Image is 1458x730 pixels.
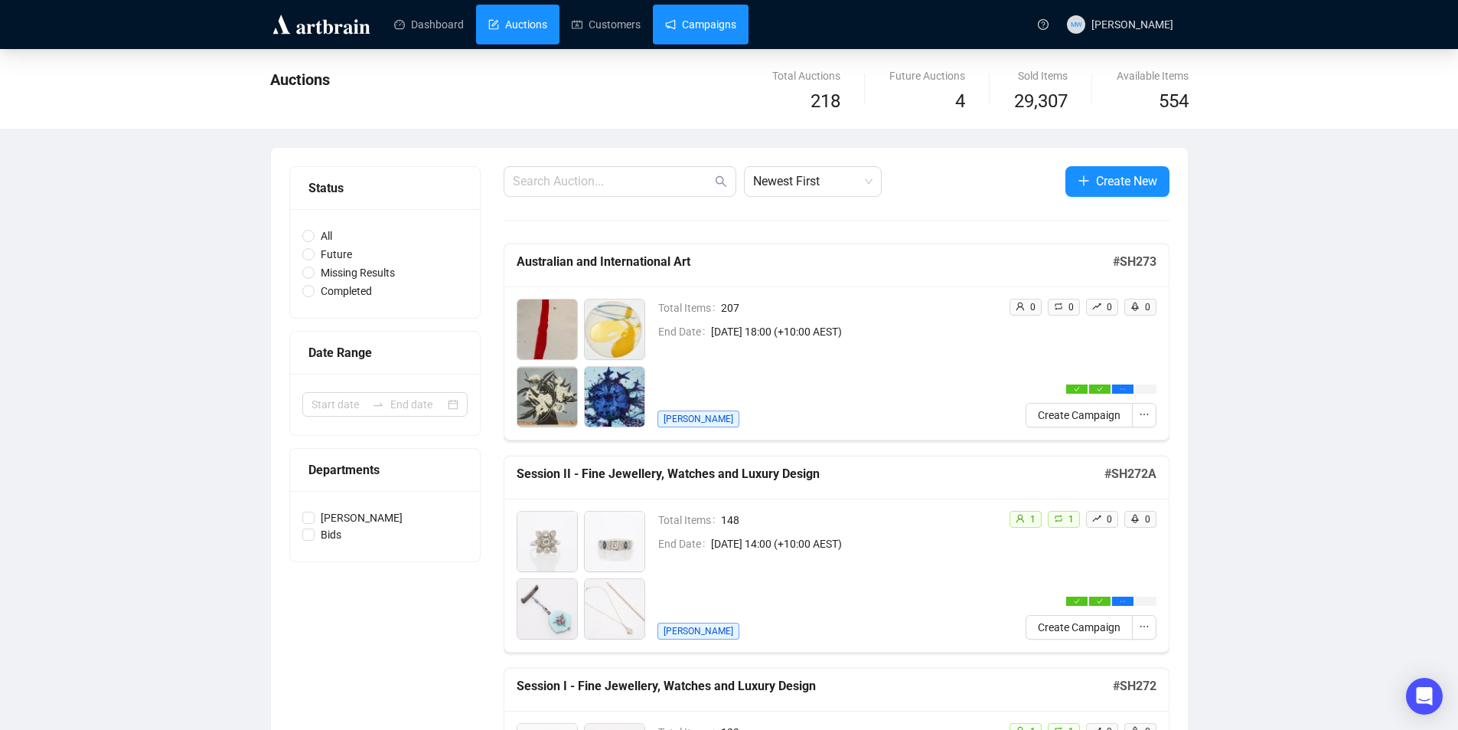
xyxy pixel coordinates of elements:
div: Sold Items [1014,67,1068,84]
span: 1 [1068,514,1074,525]
span: check [1097,386,1103,392]
input: End date [390,396,445,413]
span: 0 [1145,302,1150,313]
div: Total Auctions [772,67,840,84]
span: rocket [1130,514,1140,523]
button: Create Campaign [1026,403,1133,427]
a: Campaigns [665,5,736,44]
span: Future [315,246,358,263]
span: search [715,175,727,188]
span: ellipsis [1139,409,1150,420]
span: Auctions [270,70,330,89]
span: 554 [1159,90,1189,112]
div: Available Items [1117,67,1189,84]
a: Customers [572,5,641,44]
div: Departments [308,460,462,480]
span: Total Items [658,512,721,529]
button: Create Campaign [1026,615,1133,640]
span: swap-right [372,398,384,411]
span: Bids [315,526,347,543]
h5: # SH272 [1113,677,1156,696]
span: check [1074,386,1080,392]
span: Missing Results [315,264,401,281]
span: ellipsis [1120,598,1126,604]
img: logo [270,12,373,37]
span: End Date [658,535,711,552]
span: question-circle [1038,19,1049,30]
img: 303_1.jpg [585,579,644,639]
img: 3_1.jpg [517,367,577,427]
span: [PERSON_NAME] [657,411,739,427]
img: 1_1.jpg [517,300,577,359]
input: Start date [311,396,366,413]
span: 0 [1030,302,1036,313]
span: rise [1092,302,1101,311]
span: Completed [315,283,378,300]
span: 1 [1030,514,1036,525]
span: MW [1070,19,1081,30]
span: 0 [1107,514,1112,525]
span: [DATE] 14:00 (+10:00 AEST) [711,535,996,552]
span: [PERSON_NAME] [657,623,739,640]
span: 218 [811,90,840,112]
span: Create Campaign [1038,407,1120,424]
span: 4 [955,90,965,112]
img: 302_1.jpg [517,579,577,639]
span: 207 [721,300,996,316]
span: plus [1078,175,1090,187]
span: rocket [1130,302,1140,311]
span: 0 [1107,302,1112,313]
img: 4_1.jpg [585,367,644,427]
a: Auctions [488,5,547,44]
span: ellipsis [1120,386,1126,392]
img: 301_1.jpg [585,512,644,571]
span: [DATE] 18:00 (+10:00 AEST) [711,323,996,340]
div: Future Auctions [889,67,965,84]
span: ellipsis [1139,621,1150,632]
button: Create New [1065,166,1169,197]
h5: # SH272A [1104,465,1156,483]
h5: Session II - Fine Jewellery, Watches and Luxury Design [517,465,1104,483]
span: 148 [721,512,996,529]
span: to [372,398,384,411]
span: 29,307 [1014,87,1068,116]
span: [PERSON_NAME] [1091,18,1173,31]
span: Total Items [658,300,721,316]
span: [PERSON_NAME] [315,509,409,526]
a: Australian and International Art#SH273Total Items207End Date[DATE] 18:00 (+10:00 AEST)[PERSON_NAM... [504,244,1169,440]
img: 2_1.jpg [585,300,644,359]
a: Session II - Fine Jewellery, Watches and Luxury Design#SH272ATotal Items148End Date[DATE] 14:00 (... [504,456,1169,653]
span: rise [1092,514,1101,523]
a: Dashboard [394,5,464,44]
span: 0 [1068,302,1074,313]
div: Open Intercom Messenger [1406,678,1443,715]
span: Newest First [753,167,873,196]
div: Date Range [308,343,462,362]
h5: # SH273 [1113,253,1156,271]
span: All [315,228,338,244]
span: user [1016,302,1025,311]
span: retweet [1054,514,1063,523]
span: 0 [1145,514,1150,525]
img: 300_1.jpg [517,512,577,571]
h5: Australian and International Art [517,253,1113,271]
span: check [1074,598,1080,604]
span: check [1097,598,1103,604]
span: user [1016,514,1025,523]
input: Search Auction... [513,172,712,191]
span: Create New [1096,172,1157,191]
span: retweet [1054,302,1063,311]
span: Create Campaign [1038,619,1120,636]
h5: Session I - Fine Jewellery, Watches and Luxury Design [517,677,1113,696]
div: Status [308,178,462,198]
span: End Date [658,323,711,340]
